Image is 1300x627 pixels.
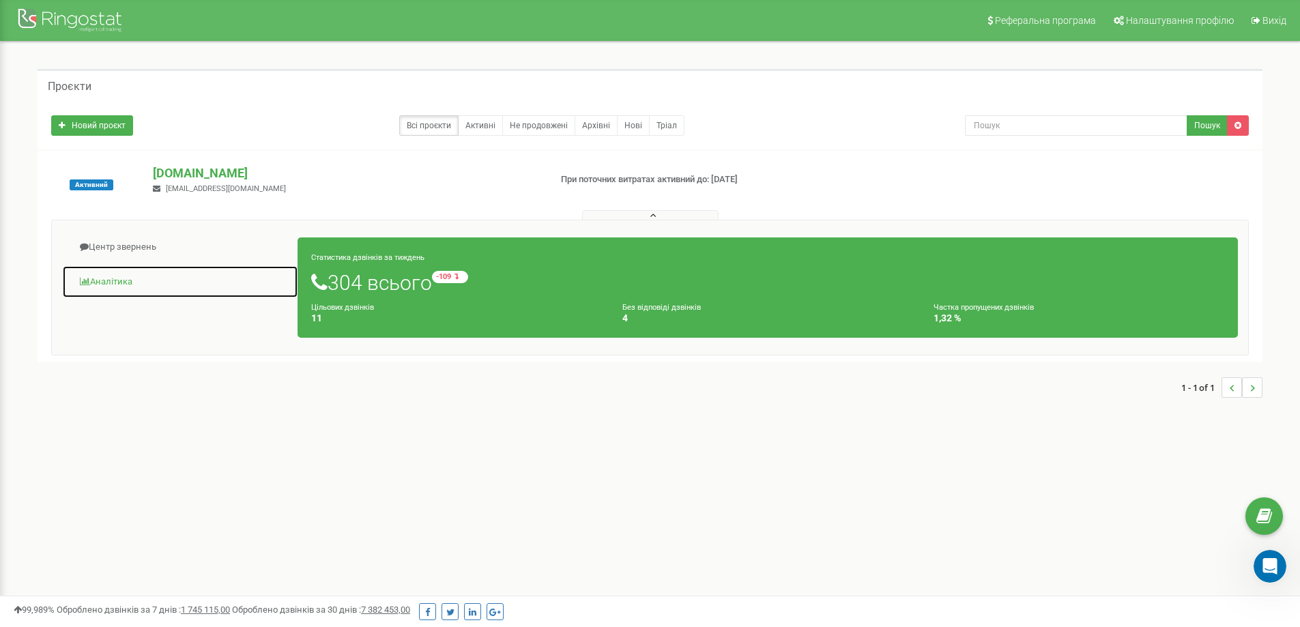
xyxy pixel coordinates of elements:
span: [EMAIL_ADDRESS][DOMAIN_NAME] [166,184,286,193]
iframe: Intercom live chat [1254,550,1286,583]
small: Статистика дзвінків за тиждень [311,253,424,262]
a: Архівні [575,115,618,136]
small: Цільових дзвінків [311,303,374,312]
a: Новий проєкт [51,115,133,136]
a: Всі проєкти [399,115,459,136]
a: Нові [617,115,650,136]
span: Реферальна програма [995,15,1096,26]
p: [DOMAIN_NAME] [153,164,538,182]
button: Пошук [1187,115,1228,136]
nav: ... [1181,364,1262,411]
u: 7 382 453,00 [361,604,410,615]
h4: 4 [622,313,913,323]
span: Вихід [1262,15,1286,26]
h4: 11 [311,313,602,323]
a: Не продовжені [502,115,575,136]
a: Центр звернень [62,231,298,264]
input: Пошук [965,115,1187,136]
span: Оброблено дзвінків за 30 днів : [232,604,410,615]
a: Аналiтика [62,265,298,299]
span: Оброблено дзвінків за 7 днів : [57,604,230,615]
a: Активні [458,115,503,136]
a: Тріал [649,115,684,136]
span: Налаштування профілю [1126,15,1234,26]
span: Активний [70,179,113,190]
u: 1 745 115,00 [181,604,230,615]
h4: 1,32 % [934,313,1224,323]
span: 99,989% [14,604,55,615]
small: Без відповіді дзвінків [622,303,701,312]
small: -109 [432,271,468,283]
small: Частка пропущених дзвінків [934,303,1034,312]
p: При поточних витратах активний до: [DATE] [561,173,845,186]
span: 1 - 1 of 1 [1181,377,1222,398]
h5: Проєкти [48,81,91,93]
h1: 304 всього [311,271,1224,294]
